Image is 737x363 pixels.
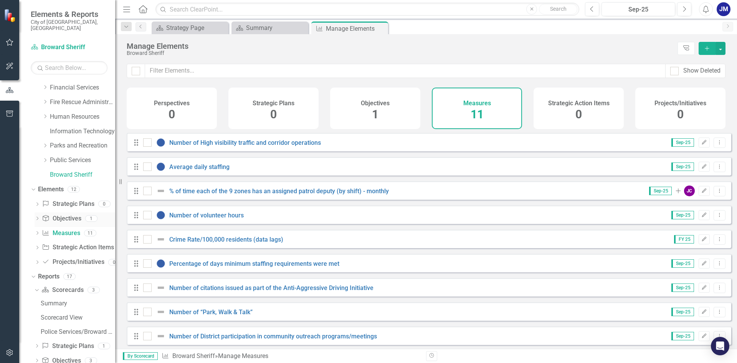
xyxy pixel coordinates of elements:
[169,163,230,171] a: Average daily staffing
[674,235,694,244] span: FY 25
[4,8,17,22] img: ClearPoint Strategy
[711,337,729,355] div: Open Intercom Messenger
[39,297,115,310] a: Summary
[145,64,666,78] input: Filter Elements...
[88,287,100,293] div: 3
[684,186,695,196] div: JC
[162,352,420,361] div: » Manage Measures
[671,259,694,268] span: Sep-25
[123,352,158,360] span: By Scorecard
[671,308,694,316] span: Sep-25
[169,139,321,146] a: Number of High visibility traffic and corridor operations
[361,100,390,107] h4: Objectives
[50,83,115,92] a: Financial Services
[63,273,76,280] div: 17
[39,326,115,338] a: Police Services/Broward Sheriff's Office (4120)
[42,229,80,238] a: Measures
[50,171,115,179] a: Broward Sheriff
[85,215,97,222] div: 1
[671,332,694,340] span: Sep-25
[39,312,115,324] a: Scorecard View
[246,23,306,33] div: Summary
[270,108,277,121] span: 0
[253,100,294,107] h4: Strategic Plans
[671,211,694,219] span: Sep-25
[671,162,694,171] span: Sep-25
[575,108,582,121] span: 0
[50,98,115,107] a: Fire Rescue Administration
[68,186,80,193] div: 12
[156,138,165,147] img: No Information
[156,332,165,341] img: Not Defined
[172,352,215,360] a: Broward Sheriff
[233,23,306,33] a: Summary
[683,66,720,75] div: Show Deleted
[169,187,389,195] a: % of time each of the 9 zones has an assigned patrol deputy (by shift) - monthly
[31,43,107,52] a: Broward Sheriff
[156,162,165,171] img: No Information
[41,328,115,335] div: Police Services/Broward Sheriff's Office (4120)
[84,230,96,236] div: 11
[42,258,104,267] a: Projects/Initiatives
[463,100,491,107] h4: Measures
[127,50,674,56] div: Broward Sheriff
[671,283,694,292] span: Sep-25
[649,187,672,195] span: Sep-25
[372,108,378,121] span: 1
[50,113,115,121] a: Human Resources
[717,2,730,16] button: JM
[98,201,111,207] div: 0
[156,235,165,244] img: Not Defined
[550,6,567,12] span: Search
[604,5,673,14] div: Sep-25
[548,100,610,107] h4: Strategic Action Items
[31,61,107,75] input: Search Below...
[156,283,165,292] img: Not Defined
[31,10,107,19] span: Elements & Reports
[654,100,706,107] h4: Projects/Initiatives
[42,200,94,209] a: Strategic Plans
[50,141,115,150] a: Parks and Recreation
[169,333,377,340] a: Number of District participation in community outreach programs/meetings
[156,259,165,268] img: No Information
[31,19,107,31] small: City of [GEOGRAPHIC_DATA], [GEOGRAPHIC_DATA]
[539,4,577,15] button: Search
[677,108,684,121] span: 0
[601,2,675,16] button: Sep-25
[41,342,94,351] a: Strategic Plans
[41,286,83,295] a: Scorecards
[155,3,579,16] input: Search ClearPoint...
[127,42,674,50] div: Manage Elements
[98,343,110,349] div: 1
[169,260,339,267] a: Percentage of days minimum staffing requirements were met
[154,100,190,107] h4: Perspectives
[169,108,175,121] span: 0
[42,214,81,223] a: Objectives
[41,314,115,321] div: Scorecard View
[41,300,115,307] div: Summary
[471,108,484,121] span: 11
[169,212,244,219] a: Number of volunteer hours
[671,138,694,147] span: Sep-25
[42,243,114,252] a: Strategic Action Items
[169,284,373,292] a: Number of citations issued as part of the Anti-Aggressive Driving Initiative
[50,127,115,136] a: Information Technology
[169,308,253,316] a: Number of “Park, Walk & Talk”
[156,186,165,196] img: Not Defined
[154,23,226,33] a: Strategy Page
[326,24,386,33] div: Manage Elements
[38,185,64,194] a: Elements
[169,236,283,243] a: Crime Rate/100,000 residents (data lags)
[156,307,165,317] img: Not Defined
[38,272,59,281] a: Reports
[156,211,165,220] img: No Information
[166,23,226,33] div: Strategy Page
[50,156,115,165] a: Public Services
[108,259,121,265] div: 0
